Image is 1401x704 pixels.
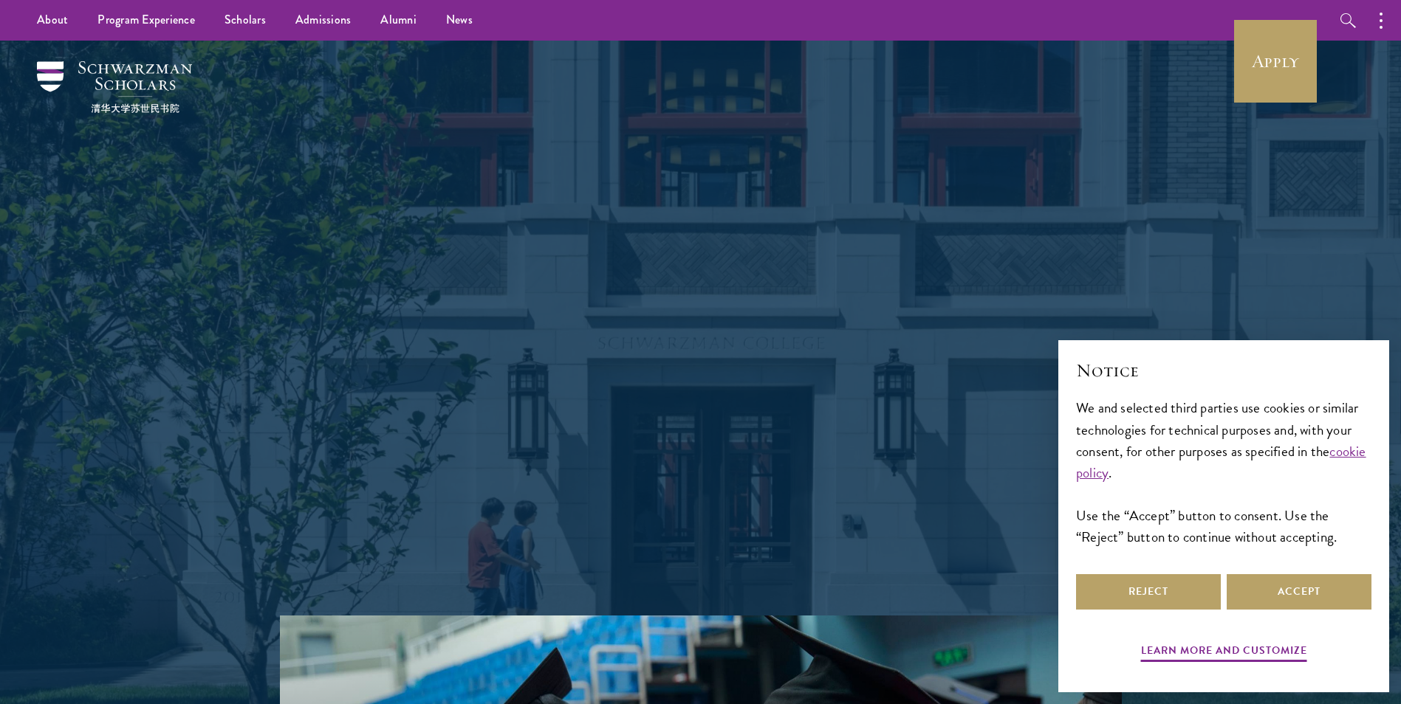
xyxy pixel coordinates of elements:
button: Reject [1076,574,1221,610]
h2: Notice [1076,358,1371,383]
img: Schwarzman Scholars [37,61,192,113]
button: Learn more and customize [1141,641,1307,664]
a: Apply [1234,20,1317,103]
button: Accept [1227,574,1371,610]
a: cookie policy [1076,441,1366,483]
div: We and selected third parties use cookies or similar technologies for technical purposes and, wit... [1076,397,1371,547]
